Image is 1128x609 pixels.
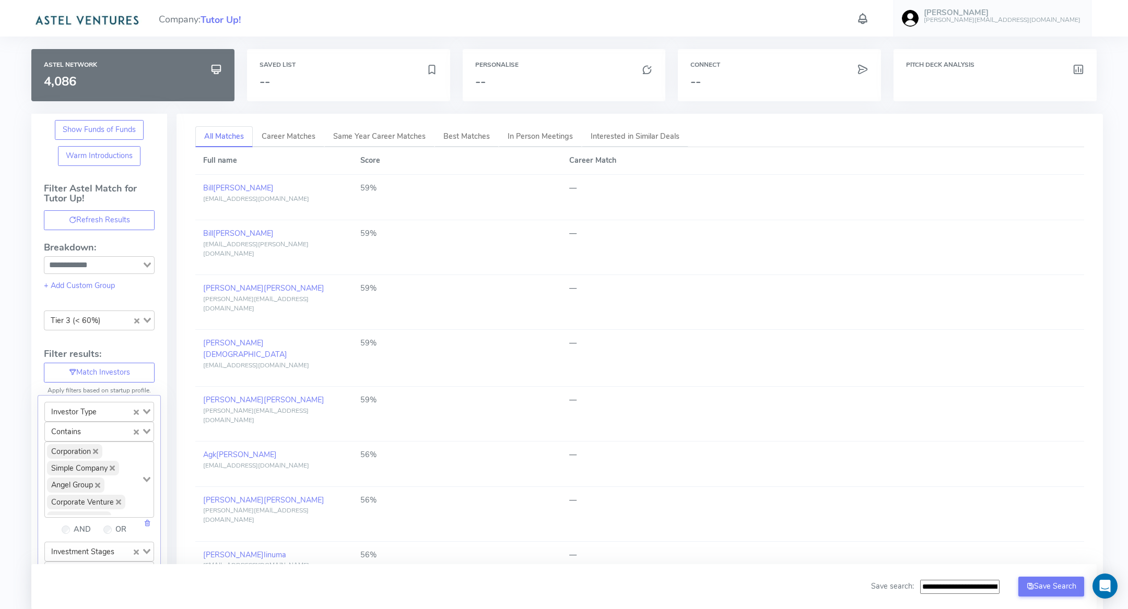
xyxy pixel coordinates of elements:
span: All Matches [204,131,244,141]
span: [PERSON_NAME][EMAIL_ADDRESS][DOMAIN_NAME] [203,407,309,424]
div: 56% [360,550,554,561]
span: Career Matches [262,131,315,141]
a: All Matches [195,126,253,148]
span: [PERSON_NAME] [216,449,277,460]
button: Refresh Results [44,210,155,230]
span: Contains [47,424,85,439]
button: Deselect Angel Group [95,483,100,488]
span: [PERSON_NAME] [264,395,324,405]
a: [PERSON_NAME][PERSON_NAME] [203,495,324,505]
td: — [561,220,1084,275]
td: — [561,541,1084,587]
div: Search for option [44,542,154,562]
div: 56% [360,495,554,506]
a: Best Matches [434,126,499,148]
h5: [PERSON_NAME] [924,8,1080,17]
button: Deselect Corporate Venture [116,499,121,505]
button: Clear Selected [134,315,139,326]
span: Company: [159,9,241,27]
a: [PERSON_NAME][PERSON_NAME] [203,395,324,405]
span: [EMAIL_ADDRESS][DOMAIN_NAME] [203,195,309,203]
label: OR [115,524,126,535]
div: 59% [360,228,554,240]
span: 4,086 [44,73,76,90]
span: Corporation [47,444,102,459]
div: Open Intercom Messenger [1092,574,1118,599]
span: Interested in Similar Deals [591,131,679,141]
span: [PERSON_NAME] [264,495,324,505]
div: 59% [360,338,554,349]
div: 59% [360,183,554,194]
div: Search for option [44,256,155,274]
a: Agk[PERSON_NAME] [203,449,277,460]
button: Clear Selected [134,406,139,417]
h4: Filter results: [44,349,155,360]
a: In Person Meetings [499,126,582,148]
h6: Astel Network [44,62,222,68]
h3: -- [690,75,868,88]
span: Angel Investor [47,511,111,526]
span: Save search: [871,581,914,591]
th: Full name [195,147,352,174]
h6: Pitch Deck Analysis [906,62,1084,68]
button: Save Search [1018,577,1084,596]
div: Search for option [44,562,154,581]
a: [PERSON_NAME][PERSON_NAME] [203,283,324,293]
th: Score [352,147,561,174]
span: Investment Stages [47,544,119,559]
h4: Breakdown: [44,243,155,253]
a: [PERSON_NAME][DEMOGRAPHIC_DATA] [203,338,287,360]
h6: Personalise [475,62,653,68]
span: Tier 3 (< 60%) [46,313,105,328]
span: [EMAIL_ADDRESS][DOMAIN_NAME] [203,561,309,569]
span: [PERSON_NAME] [213,228,274,238]
a: Delete this field [144,518,151,528]
span: [DEMOGRAPHIC_DATA] [203,349,287,360]
a: Bill[PERSON_NAME] [203,183,274,193]
div: 59% [360,283,554,294]
td: — [561,275,1084,330]
button: Clear Selected [134,426,139,437]
span: Tutor Up! [201,13,241,27]
h3: -- [475,75,653,88]
td: — [561,441,1084,486]
td: — [561,330,1084,387]
label: AND [74,524,91,535]
a: Interested in Similar Deals [582,126,688,148]
span: [PERSON_NAME] [213,183,274,193]
span: Simple Company [47,461,119,475]
div: Search for option [44,311,155,330]
p: Apply filters based on startup profile. [44,386,155,395]
input: Search for option [120,544,131,559]
a: + Add Custom Group [44,280,115,291]
span: -- [260,73,270,90]
span: Angel Group [47,477,104,492]
a: [PERSON_NAME]Iinuma [203,550,286,560]
h4: Filter Astel Match for Tutor Up! [44,184,155,211]
div: 56% [360,449,554,461]
span: [EMAIL_ADDRESS][DOMAIN_NAME] [203,361,309,369]
a: Bill[PERSON_NAME] [203,228,274,238]
td: — [561,486,1084,541]
button: Deselect Corporation [93,449,98,454]
span: [PERSON_NAME][EMAIL_ADDRESS][DOMAIN_NAME] [203,506,309,524]
a: Same Year Career Matches [324,126,434,148]
span: Best Matches [443,131,490,141]
span: Iinuma [264,550,286,560]
h6: Connect [690,62,868,68]
span: [EMAIL_ADDRESS][DOMAIN_NAME] [203,461,309,470]
button: Match Investors [44,363,155,383]
button: Warm Introductions [58,146,141,166]
button: Deselect Simple Company [110,465,115,471]
a: Tutor Up! [201,13,241,26]
input: Search for option [106,313,132,328]
a: Career Matches [253,126,324,148]
button: Clear Selected [134,546,139,557]
td: — [561,386,1084,441]
h6: [PERSON_NAME][EMAIL_ADDRESS][DOMAIN_NAME] [924,17,1080,23]
span: In Person Meetings [508,131,573,141]
div: Search for option [44,422,154,441]
input: Search for option [102,404,131,419]
span: [PERSON_NAME] [264,283,324,293]
span: Investor Type [47,404,101,419]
